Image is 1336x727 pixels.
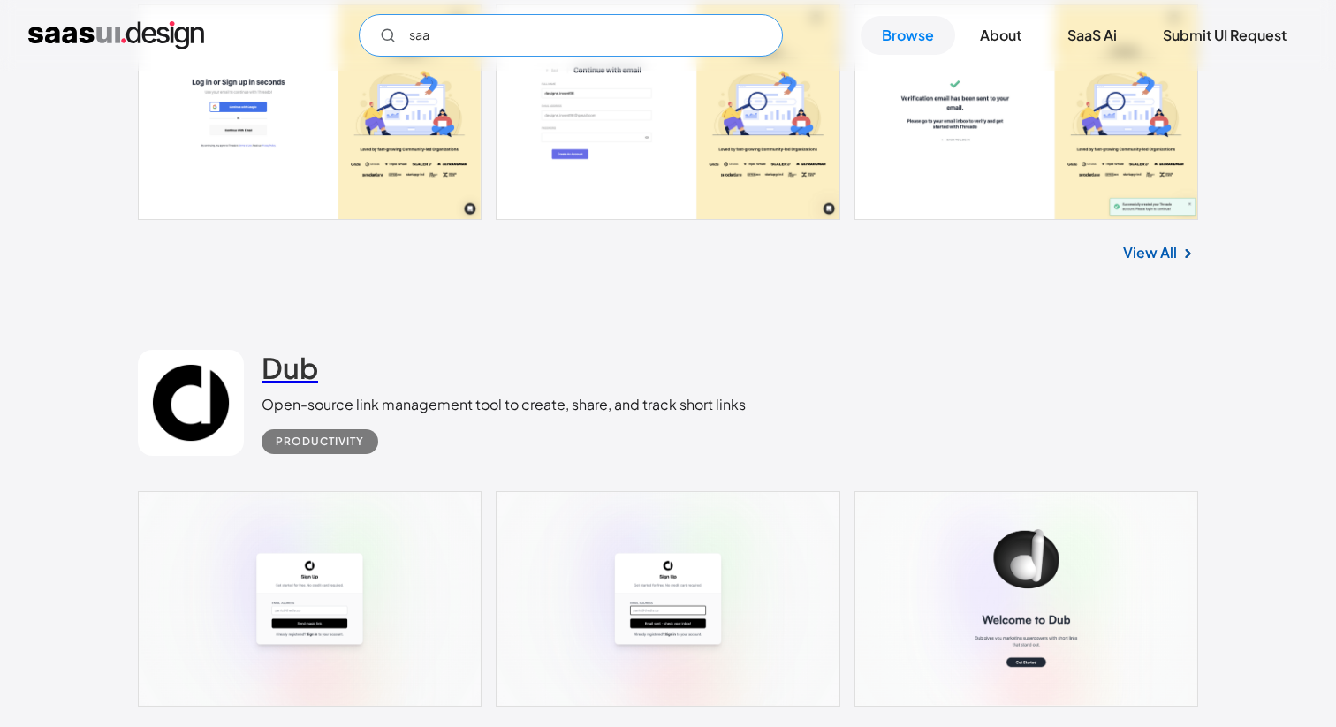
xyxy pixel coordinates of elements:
a: Submit UI Request [1142,16,1308,55]
a: About [959,16,1043,55]
div: Productivity [276,431,364,452]
a: Dub [262,350,318,394]
a: home [28,21,204,49]
form: Email Form [359,14,783,57]
h2: Dub [262,350,318,385]
a: SaaS Ai [1046,16,1138,55]
input: Search UI designs you're looking for... [359,14,783,57]
div: Open-source link management tool to create, share, and track short links [262,394,746,415]
a: Browse [861,16,955,55]
a: View All [1123,242,1177,263]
